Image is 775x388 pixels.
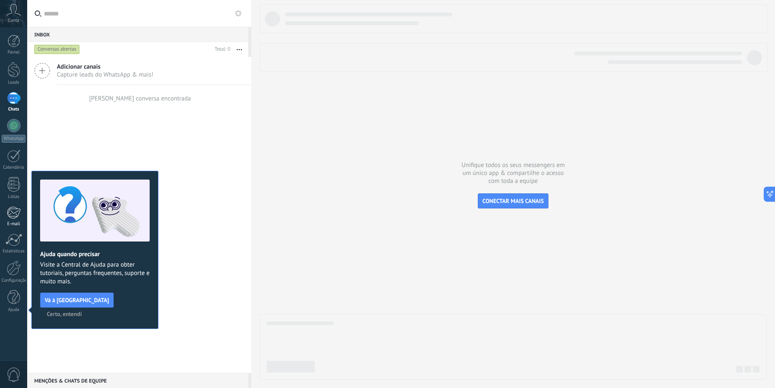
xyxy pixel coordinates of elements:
span: Certo, entendi [47,311,82,317]
div: Listas [2,194,26,200]
button: Certo, entendi [43,308,86,320]
span: CONECTAR MAIS CANAIS [482,197,544,205]
div: Calendário [2,165,26,170]
div: Leads [2,80,26,85]
button: Mais [230,42,248,57]
span: Visite a Central de Ajuda para obter tutoriais, perguntas frequentes, suporte e muito mais. [40,261,150,286]
button: CONECTAR MAIS CANAIS [478,193,548,208]
div: Ajuda [2,307,26,313]
span: Capture leads do WhatsApp & mais! [57,71,153,79]
h2: Ajuda quando precisar [40,250,150,258]
div: Menções & Chats de equipe [27,373,248,388]
span: Conta [8,18,19,23]
div: Configurações [2,278,26,283]
div: Total: 0 [212,45,230,54]
div: WhatsApp [2,135,25,143]
div: Painel [2,50,26,55]
div: [PERSON_NAME] conversa encontrada [89,95,191,103]
div: Estatísticas [2,249,26,254]
span: Adicionar canais [57,63,153,71]
div: Chats [2,107,26,112]
button: Vá à [GEOGRAPHIC_DATA] [40,293,114,308]
div: E-mail [2,221,26,227]
div: Inbox [27,27,248,42]
span: Vá à [GEOGRAPHIC_DATA] [45,297,109,303]
div: Conversas abertas [34,44,80,54]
